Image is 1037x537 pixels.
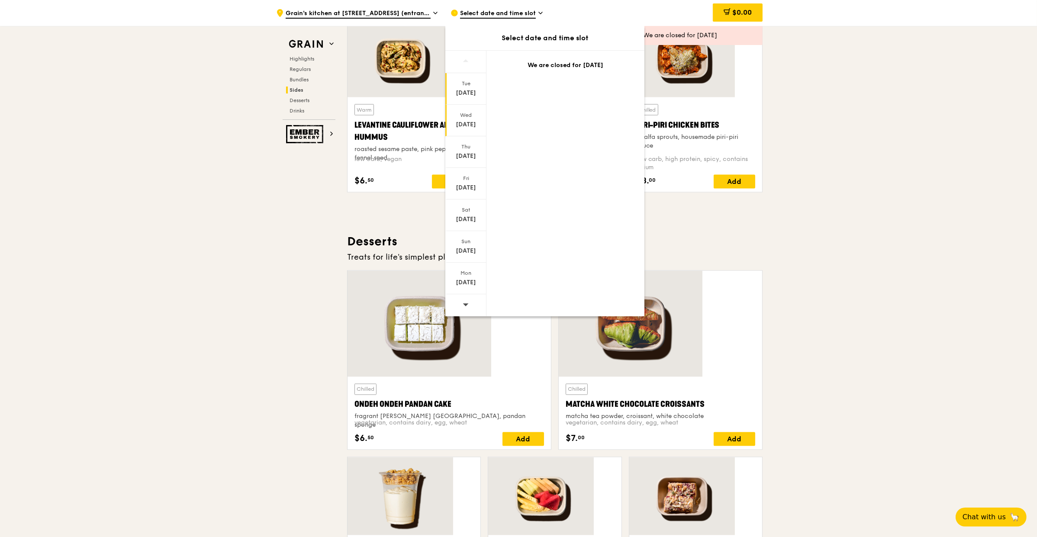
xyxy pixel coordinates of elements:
span: $6. [354,175,367,188]
div: vegetarian, contains dairy, egg, wheat [566,419,755,425]
span: Select date and time slot [460,9,536,19]
div: Select date and time slot [445,33,644,43]
div: [DATE] [447,152,485,161]
button: Chat with us🦙 [956,508,1027,527]
span: Grain's kitchen at [STREET_ADDRESS] (entrance along [PERSON_NAME][GEOGRAPHIC_DATA]) [286,9,431,19]
span: Sides [290,87,303,93]
div: Fri [447,175,485,182]
span: 50 [367,177,374,184]
div: Add [502,432,544,446]
div: [DATE] [447,89,485,97]
div: Chilled [566,384,588,395]
span: Highlights [290,56,314,62]
span: 00 [649,177,656,184]
div: [DATE] [447,183,485,192]
div: We are closed for [DATE] [643,31,756,40]
div: Treats for life's simplest pleasures. [347,251,763,264]
div: low carb, high protein, spicy, contains allium [636,155,755,168]
div: vegetarian, contains dairy, egg, wheat [354,419,544,425]
span: 🦙 [1009,512,1020,522]
span: $6. [354,432,367,445]
div: Ondeh Ondeh Pandan Cake [354,399,544,411]
div: Sat [447,206,485,213]
div: Add [714,432,755,446]
div: We are closed for [DATE] [497,61,634,70]
div: Chilled [636,104,658,116]
span: $7. [566,432,578,445]
span: 00 [578,434,585,441]
div: roasted sesame paste, pink peppercorn, fennel seed [354,145,473,162]
img: Ember Smokery web logo [286,125,326,143]
span: Drinks [290,108,304,114]
div: Matcha White Chocolate Croissants [566,399,755,411]
div: Piri-piri Chicken Bites [636,119,755,131]
div: low carb, vegan [354,155,473,168]
span: Chat with us [963,512,1006,522]
div: alfalfa sprouts, housemade piri-piri sauce [636,133,755,150]
span: Bundles [290,77,309,83]
span: 50 [367,434,374,441]
div: fragrant [PERSON_NAME] [GEOGRAPHIC_DATA], pandan sponge [354,412,544,430]
div: Sun [447,238,485,245]
div: Add [432,175,473,189]
div: [DATE] [447,215,485,224]
img: Grain web logo [286,36,326,52]
div: Chilled [354,384,377,395]
div: Thu [447,143,485,150]
div: Add [714,175,755,189]
div: [DATE] [447,247,485,255]
span: $0.00 [732,8,752,16]
div: matcha tea powder, croissant, white chocolate [566,412,755,421]
div: [DATE] [447,278,485,287]
div: [DATE] [447,120,485,129]
div: Wed [447,112,485,119]
div: Tue [447,80,485,87]
span: Desserts [290,97,309,103]
h3: Desserts [347,234,763,250]
span: Regulars [290,66,311,72]
div: Levantine Cauliflower and Hummus [354,119,473,143]
div: Mon [447,270,485,277]
div: Warm [354,104,374,116]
